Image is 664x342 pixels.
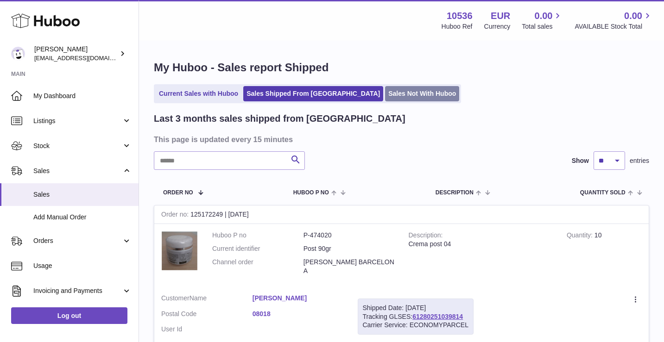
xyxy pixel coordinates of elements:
img: riberoyepescamila@hotmail.com [11,47,25,61]
div: Huboo Ref [442,22,473,31]
td: 10 [560,224,649,287]
dt: Current identifier [212,244,304,253]
span: Sales [33,167,122,175]
div: Tracking GLSES: [358,298,474,335]
span: Orders [33,236,122,245]
span: Customer [161,294,190,302]
a: Log out [11,307,127,324]
a: Sales Not With Huboo [385,86,459,101]
dt: User Id [161,325,253,334]
a: [PERSON_NAME] [253,294,344,303]
span: Description [436,190,474,196]
a: 08018 [253,310,344,318]
span: Sales [33,190,132,199]
span: [EMAIL_ADDRESS][DOMAIN_NAME] [34,54,136,62]
a: Sales Shipped From [GEOGRAPHIC_DATA] [243,86,383,101]
span: Huboo P no [293,190,329,196]
h1: My Huboo - Sales report Shipped [154,60,649,75]
span: Add Manual Order [33,213,132,222]
span: Order No [163,190,193,196]
dd: Post 90gr [304,244,395,253]
dt: Name [161,294,253,305]
span: My Dashboard [33,92,132,100]
div: Carrier Service: ECONOMYPARCEL [363,321,468,330]
div: Shipped Date: [DATE] [363,304,468,312]
span: 0.00 [535,10,553,22]
dt: Postal Code [161,310,253,321]
span: Invoicing and Payments [33,286,122,295]
img: 1658820927.png [161,231,198,270]
strong: Order no [161,211,190,220]
a: 0.00 AVAILABLE Stock Total [575,10,653,31]
div: Crema post 04 [409,240,553,249]
span: entries [630,156,649,165]
dd: [PERSON_NAME] BARCELONA [304,258,395,275]
dt: Huboo P no [212,231,304,240]
span: Total sales [522,22,563,31]
strong: 10536 [447,10,473,22]
span: Usage [33,261,132,270]
a: 61280251039814 [412,313,463,320]
span: 0.00 [624,10,642,22]
dd: P-474020 [304,231,395,240]
div: [PERSON_NAME] [34,45,118,62]
h3: This page is updated every 15 minutes [154,134,647,144]
span: Stock [33,142,122,150]
a: 0.00 Total sales [522,10,563,31]
span: Listings [33,117,122,125]
div: 125172249 | [DATE] [154,205,649,224]
div: Currency [484,22,511,31]
strong: EUR [491,10,510,22]
a: Current Sales with Huboo [156,86,241,101]
label: Show [572,156,589,165]
h2: Last 3 months sales shipped from [GEOGRAPHIC_DATA] [154,112,405,125]
strong: Quantity [567,231,594,241]
span: AVAILABLE Stock Total [575,22,653,31]
span: Quantity Sold [580,190,626,196]
strong: Description [409,231,443,241]
dt: Channel order [212,258,304,275]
